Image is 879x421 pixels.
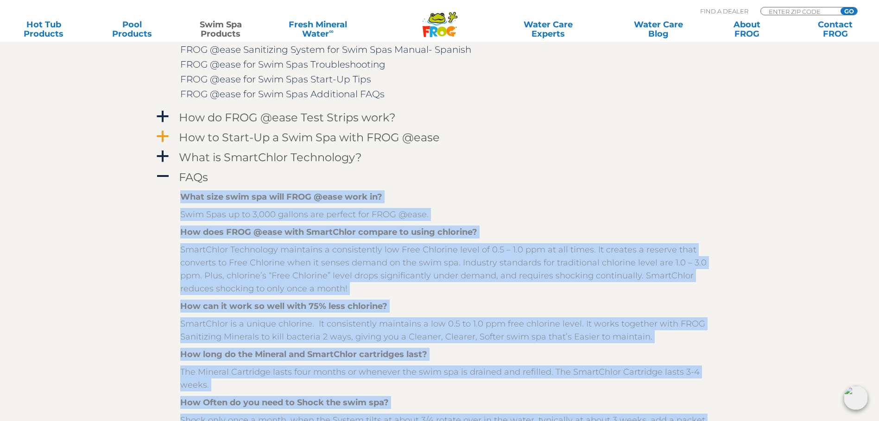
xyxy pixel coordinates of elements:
[712,20,781,38] a: AboutFROG
[156,170,170,183] span: A
[98,20,167,38] a: PoolProducts
[180,44,471,55] a: FROG @ease Sanitizing System for Swim Spas Manual- Spanish
[179,131,440,144] h4: How to Start-Up a Swim Spa with FROG @ease
[180,301,387,311] strong: How can it work so well with 75% less chlorine?
[180,227,477,237] strong: How does FROG @ease with SmartChlor compare to using chlorine?
[329,27,334,35] sup: ∞
[156,150,170,163] span: a
[179,151,362,163] h4: What is SmartChlor Technology?
[179,111,396,124] h4: How do FROG @ease Test Strips work?
[180,397,389,408] strong: How Often do you need to Shock the swim spa?
[179,171,208,183] h4: FAQs
[155,109,725,126] a: a How do FROG @ease Test Strips work?
[841,7,857,15] input: GO
[180,74,371,85] a: FROG @ease for Swim Spas Start-Up Tips
[493,20,604,38] a: Water CareExperts
[275,20,361,38] a: Fresh MineralWater∞
[700,7,748,15] p: Find A Dealer
[155,169,725,186] a: A FAQs
[180,349,427,359] strong: How long do the Mineral and SmartChlor cartridges last?
[186,20,255,38] a: Swim SpaProducts
[155,149,725,166] a: a What is SmartChlor Technology?
[180,317,713,343] p: SmartChlor is a unique chlorine. It consistently maintains a low 0.5 to 1.0 ppm free chlorine lev...
[624,20,693,38] a: Water CareBlog
[180,243,713,295] p: SmartChlor Technology maintains a consistently low Free Chlorine level of 0.5 – 1.0 ppm at all ti...
[180,192,382,202] strong: What size swim spa will FROG @ease work in?
[180,59,386,70] a: FROG @ease for Swim Spas Troubleshooting
[9,20,78,38] a: Hot TubProducts
[844,386,868,410] img: openIcon
[156,130,170,144] span: a
[155,129,725,146] a: a How to Start-Up a Swim Spa with FROG @ease
[801,20,870,38] a: ContactFROG
[180,208,713,221] p: Swim Spas up to 3,000 gallons are perfect for FROG @ease.
[180,365,713,391] p: The Mineral Cartridge lasts four months or whenever the swim spa is drained and refilled. The Sma...
[156,110,170,124] span: a
[180,88,385,100] a: FROG @ease for Swim Spas Additional FAQs
[768,7,830,15] input: Zip Code Form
